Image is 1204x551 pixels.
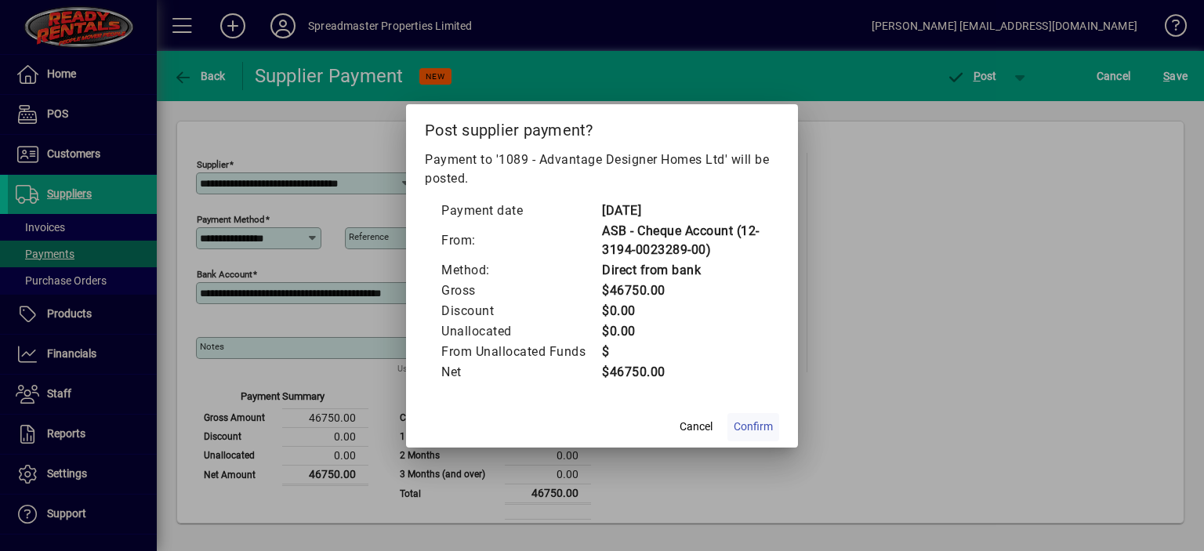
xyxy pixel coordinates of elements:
span: Cancel [680,419,713,435]
span: Confirm [734,419,773,435]
td: Direct from bank [601,260,763,281]
button: Cancel [671,413,721,441]
td: Payment date [441,201,601,221]
td: ASB - Cheque Account (12-3194-0023289-00) [601,221,763,260]
p: Payment to '1089 - Advantage Designer Homes Ltd' will be posted. [425,150,779,188]
td: From Unallocated Funds [441,342,601,362]
td: Net [441,362,601,382]
h2: Post supplier payment? [406,104,798,150]
td: $0.00 [601,301,763,321]
td: $46750.00 [601,362,763,382]
button: Confirm [727,413,779,441]
td: $46750.00 [601,281,763,301]
td: Unallocated [441,321,601,342]
td: $0.00 [601,321,763,342]
td: Method: [441,260,601,281]
td: Gross [441,281,601,301]
td: Discount [441,301,601,321]
td: [DATE] [601,201,763,221]
td: $ [601,342,763,362]
td: From: [441,221,601,260]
